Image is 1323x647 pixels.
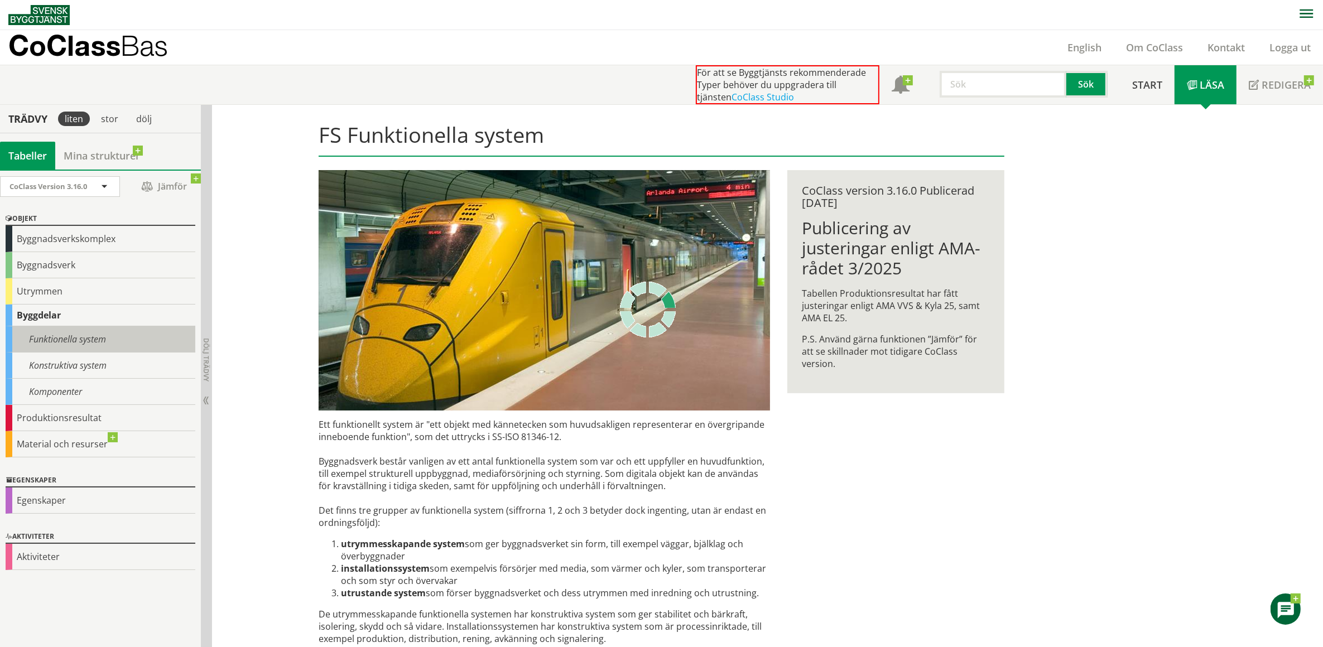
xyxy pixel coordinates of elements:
a: Redigera [1237,65,1323,104]
a: Logga ut [1257,41,1323,54]
div: Produktionsresultat [6,405,195,431]
a: English [1055,41,1114,54]
img: Laddar [620,282,676,337]
div: Konstruktiva system [6,353,195,379]
div: Material och resurser [6,431,195,457]
span: Redigera [1262,78,1311,91]
span: CoClass Version 3.16.0 [9,181,87,191]
p: P.S. Använd gärna funktionen ”Jämför” för att se skillnader mot tidigare CoClass version. [802,333,990,370]
img: arlanda-express-2.jpg [319,170,770,411]
li: som förser byggnadsverket och dess utrymmen med inredning och utrustning. [341,587,770,599]
div: Utrymmen [6,278,195,305]
p: CoClass [8,39,168,52]
div: liten [58,112,90,126]
div: Aktiviteter [6,530,195,544]
span: Läsa [1200,78,1224,91]
span: Dölj trädvy [201,338,211,382]
span: Bas [121,29,168,62]
strong: installationssystem [341,562,430,574]
div: Byggnadsverkskomplex [6,226,195,252]
span: Jämför [131,177,198,196]
li: som exempelvis försörjer med media, som värmer och kyler, som trans­porterar och som styr och öve... [341,562,770,587]
a: Mina strukturer [55,142,148,170]
span: Notifikationer [892,77,910,95]
div: stor [94,112,125,126]
input: Sök [940,71,1066,98]
div: Egenskaper [6,487,195,514]
a: Läsa [1175,65,1237,104]
a: Start [1120,65,1175,104]
div: För att se Byggtjänsts rekommenderade Typer behöver du uppgradera till tjänsten [696,65,879,104]
div: CoClass version 3.16.0 Publicerad [DATE] [802,185,990,209]
img: Svensk Byggtjänst [8,5,70,25]
a: CoClass Studio [732,91,794,103]
p: Tabellen Produktionsresultat har fått justeringar enligt AMA VVS & Kyla 25, samt AMA EL 25. [802,287,990,324]
div: Aktiviteter [6,544,195,570]
span: Start [1132,78,1162,91]
a: CoClassBas [8,30,192,65]
a: Om CoClass [1114,41,1195,54]
button: Sök [1066,71,1108,98]
li: som ger byggnadsverket sin form, till exempel väggar, bjälklag och överbyggnader [341,538,770,562]
a: Kontakt [1195,41,1257,54]
h1: Publicering av justeringar enligt AMA-rådet 3/2025 [802,218,990,278]
div: Egenskaper [6,474,195,487]
div: Byggdelar [6,305,195,326]
div: Trädvy [2,113,54,125]
strong: utrymmesskapande system [341,538,465,550]
div: Objekt [6,213,195,226]
div: Funktionella system [6,326,195,353]
strong: utrustande system [341,587,426,599]
div: Byggnadsverk [6,252,195,278]
div: dölj [129,112,158,126]
h1: FS Funktionella system [319,122,1004,157]
div: Komponenter [6,379,195,405]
